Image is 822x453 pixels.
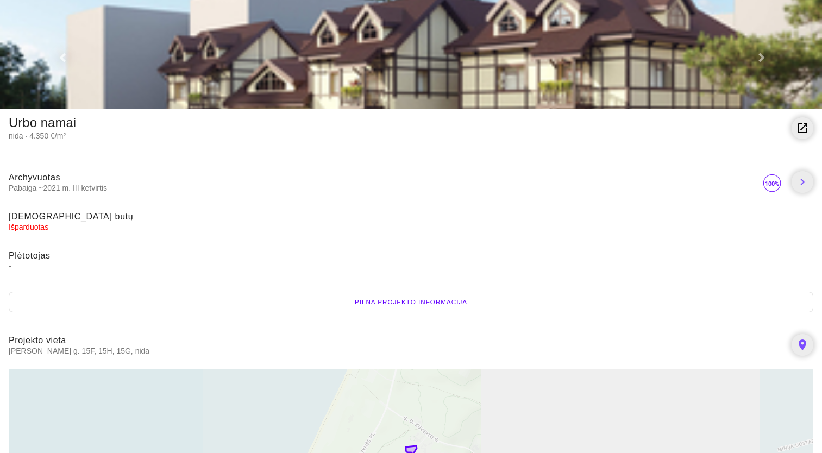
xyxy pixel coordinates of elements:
[9,292,813,312] div: Pilna projekto informacija
[9,183,761,193] span: Pabaiga ~2021 m. III ketvirtis
[792,171,813,193] a: chevron_right
[792,117,813,139] a: launch
[9,251,51,260] span: Plėtotojas
[796,175,809,188] i: chevron_right
[9,261,813,271] span: -
[796,338,809,351] i: place
[9,336,66,345] span: Projekto vieta
[9,212,133,221] span: [DEMOGRAPHIC_DATA] butų
[761,172,783,194] img: 100
[9,173,60,182] span: Archyvuotas
[9,117,76,128] div: Urbo namai
[792,334,813,356] a: place
[9,223,48,231] span: Išparduotas
[9,346,783,356] span: [PERSON_NAME] g. 15F, 15H, 15G, nida
[796,122,809,135] i: launch
[9,130,76,141] div: nida · 4.350 €/m²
